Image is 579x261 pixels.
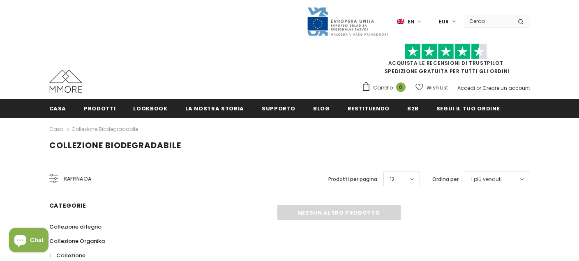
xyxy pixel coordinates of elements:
[84,99,115,117] a: Prodotti
[396,82,406,92] span: 0
[49,124,64,134] a: Casa
[307,7,389,37] img: Javni Razpis
[405,43,487,60] img: Fidati di Pilot Stars
[328,175,377,183] label: Prodotti per pagina
[262,105,295,112] span: supporto
[348,105,390,112] span: Restituendo
[415,80,448,95] a: Wish List
[64,174,91,183] span: Raffina da
[482,85,530,92] a: Creare un account
[436,99,500,117] a: Segui il tuo ordine
[7,228,51,254] inbox-online-store-chat: Shopify online store chat
[439,18,449,26] span: EUR
[407,99,419,117] a: B2B
[362,47,530,75] span: SPEDIZIONE GRATUITA PER TUTTI GLI ORDINI
[408,18,414,26] span: en
[432,175,459,183] label: Ordina per
[49,140,181,151] span: Collezione biodegradabile
[49,201,86,210] span: Categorie
[373,84,393,92] span: Carrello
[313,99,330,117] a: Blog
[49,234,105,248] a: Collezione Organika
[388,60,503,66] a: Acquista le recensioni di TrustPilot
[476,85,481,92] span: or
[397,18,404,25] img: i-lang-1.png
[262,99,295,117] a: supporto
[49,105,67,112] span: Casa
[313,105,330,112] span: Blog
[133,105,167,112] span: Lookbook
[84,105,115,112] span: Prodotti
[185,99,244,117] a: La nostra storia
[307,18,389,25] a: Javni Razpis
[362,82,410,94] a: Carrello 0
[185,105,244,112] span: La nostra storia
[471,175,502,183] span: I più venduti
[390,175,394,183] span: 12
[49,237,105,245] span: Collezione Organika
[49,220,101,234] a: Collezione di legno
[407,105,419,112] span: B2B
[72,126,138,133] a: Collezione biodegradabile
[49,70,82,93] img: Casi MMORE
[348,99,390,117] a: Restituendo
[457,85,475,92] a: Accedi
[49,99,67,117] a: Casa
[133,99,167,117] a: Lookbook
[49,223,101,231] span: Collezione di legno
[436,105,500,112] span: Segui il tuo ordine
[427,84,448,92] span: Wish List
[464,15,512,27] input: Search Site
